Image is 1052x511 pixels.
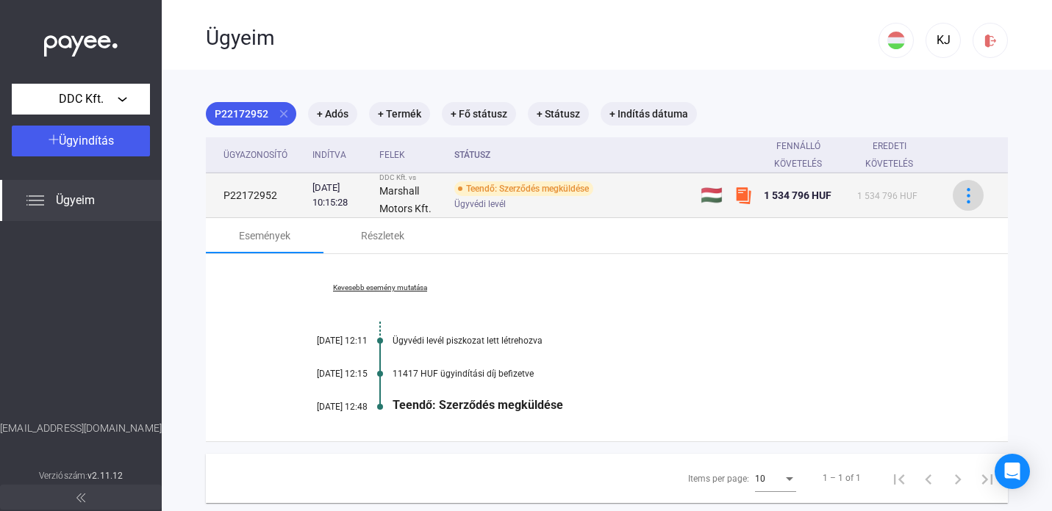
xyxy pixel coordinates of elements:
mat-chip: + Indítás dátuma [601,102,697,126]
img: arrow-double-left-grey.svg [76,493,85,502]
th: Státusz [448,137,695,173]
div: 1 – 1 of 1 [823,469,861,487]
div: Teendő: Szerződés megküldése [454,181,593,196]
mat-chip: + Termék [369,102,430,126]
div: Felek [379,146,443,164]
mat-chip: + Fő státusz [442,102,516,126]
div: 11417 HUF ügyindítási díj befizetve [393,369,934,379]
div: Eredeti követelés [857,137,921,173]
strong: Marshall Motors Kft. [379,185,432,214]
div: Ügyazonosító [223,146,287,164]
span: 1 534 796 HUF [857,191,917,201]
span: Ügyindítás [59,134,114,148]
td: 🇭🇺 [695,173,729,218]
div: Fennálló követelés [764,137,845,173]
div: [DATE] 12:15 [279,369,368,379]
a: Kevesebb esemény mutatása [279,283,481,292]
button: HU [879,23,914,58]
span: Ügyvédi levél [454,195,506,213]
div: Részletek [361,227,404,244]
button: more-blue [953,180,984,211]
div: Ügyeim [206,26,879,51]
div: Indítva [312,146,346,164]
span: 10 [755,474,765,484]
div: Items per page: [688,470,749,488]
mat-chip: + Adós [308,102,357,126]
span: 1 534 796 HUF [764,189,831,201]
button: First page [884,463,914,493]
div: Eredeti követelés [857,137,934,173]
mat-icon: close [277,107,290,120]
img: plus-white.svg [49,134,59,145]
div: Indítva [312,146,368,164]
div: [DATE] 10:15:28 [312,181,368,210]
button: Previous page [914,463,943,493]
img: HU [887,32,905,49]
img: logout-red [983,33,998,48]
div: KJ [931,32,956,49]
div: Felek [379,146,405,164]
div: Open Intercom Messenger [995,454,1030,489]
strong: v2.11.12 [87,471,123,481]
div: Események [239,227,290,244]
div: DDC Kft. vs [379,173,443,182]
img: more-blue [961,188,976,203]
button: Next page [943,463,973,493]
img: white-payee-white-dot.svg [44,27,118,57]
button: Ügyindítás [12,126,150,156]
button: logout-red [973,23,1008,58]
button: DDC Kft. [12,84,150,115]
div: Fennálló követelés [764,137,832,173]
span: Ügyeim [56,192,95,209]
div: [DATE] 12:48 [279,402,368,412]
div: Teendő: Szerződés megküldése [393,398,934,412]
mat-chip: P22172952 [206,102,296,126]
div: [DATE] 12:11 [279,336,368,346]
span: DDC Kft. [59,90,104,108]
button: Last page [973,463,1002,493]
img: list.svg [26,192,44,209]
div: Ügyvédi levél piszkozat lett létrehozva [393,336,934,346]
mat-select: Items per page: [755,469,796,487]
mat-chip: + Státusz [528,102,589,126]
div: Ügyazonosító [223,146,301,164]
td: P22172952 [206,173,307,218]
img: szamlazzhu-mini [734,186,752,204]
button: KJ [926,23,961,58]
